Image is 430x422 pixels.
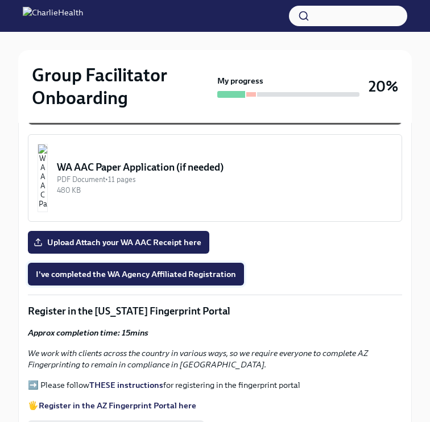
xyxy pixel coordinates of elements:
p: Register in the [US_STATE] Fingerprint Portal [28,304,402,318]
button: WA AAC Paper Application (if needed)PDF Document•11 pages480 KB [28,134,402,222]
div: WA AAC Paper Application (if needed) [57,160,392,174]
div: PDF Document • 11 pages [57,174,392,185]
h2: Group Facilitator Onboarding [32,64,213,109]
span: Upload Attach your WA AAC Receipt here [36,237,201,248]
label: Upload Attach your WA AAC Receipt here [28,231,209,254]
strong: My progress [217,75,263,86]
strong: Approx completion time: 15mins [28,328,148,338]
p: ➡️ Please follow for registering in the fingerprint portal [28,379,402,391]
h3: 20% [369,76,398,97]
p: 🖐️ [28,400,402,411]
em: We work with clients across the country in various ways, so we require everyone to complete AZ Fi... [28,348,368,370]
span: I've completed the WA Agency Affiliated Registration [36,268,236,280]
button: I've completed the WA Agency Affiliated Registration [28,263,244,286]
div: 480 KB [57,185,392,196]
a: Register in the AZ Fingerprint Portal here [39,400,196,411]
a: THESE instructions [89,380,163,390]
img: CharlieHealth [23,7,83,25]
img: WA AAC Paper Application (if needed) [38,144,48,212]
